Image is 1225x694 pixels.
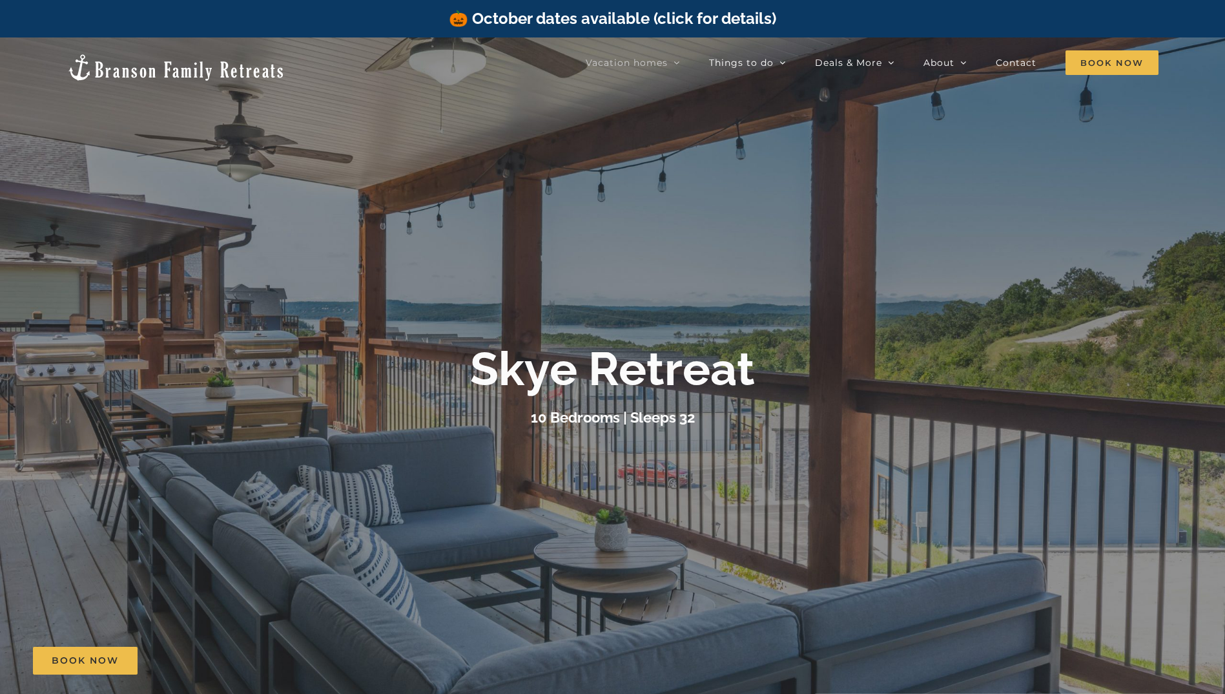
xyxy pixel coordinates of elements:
[996,58,1036,67] span: Contact
[709,58,774,67] span: Things to do
[923,58,954,67] span: About
[586,50,1158,76] nav: Main Menu
[815,50,894,76] a: Deals & More
[709,50,786,76] a: Things to do
[52,655,119,666] span: Book Now
[996,50,1036,76] a: Contact
[33,647,138,675] a: Book Now
[449,9,776,28] a: 🎃 October dates available (click for details)
[586,50,680,76] a: Vacation homes
[67,53,285,82] img: Branson Family Retreats Logo
[815,58,882,67] span: Deals & More
[531,408,695,425] h3: 10 Bedrooms | Sleeps 32
[923,50,967,76] a: About
[470,341,755,396] b: Skye Retreat
[1065,50,1158,75] span: Book Now
[586,58,668,67] span: Vacation homes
